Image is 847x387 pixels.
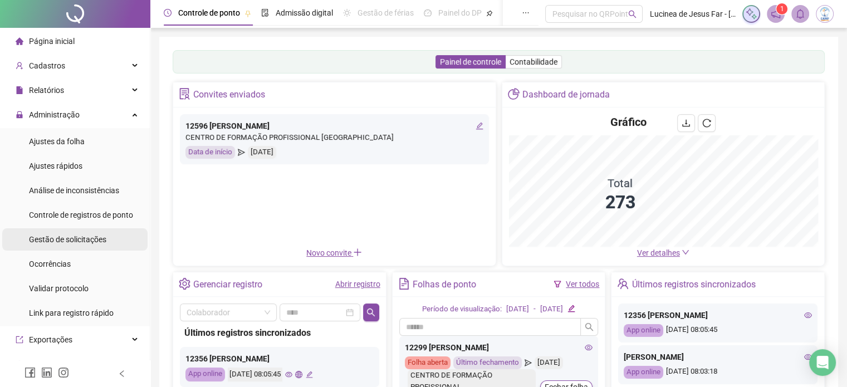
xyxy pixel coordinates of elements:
span: bell [795,9,805,19]
div: [DATE] [540,303,563,315]
span: Painel de controle [440,57,501,66]
span: Ajustes da folha [29,137,85,146]
span: send [525,356,532,369]
div: [DATE] [535,356,563,369]
img: sparkle-icon.fc2bf0ac1784a2077858766a79e2daf3.svg [745,8,757,20]
span: home [16,37,23,45]
span: eye [804,311,812,319]
div: Último fechamento [453,356,522,369]
span: facebook [25,367,36,378]
span: Gestão de férias [358,8,414,17]
span: global [295,371,302,378]
div: [DATE] 08:03:18 [624,366,812,379]
div: Folha aberta [405,356,451,369]
a: Abrir registro [335,280,380,288]
span: Lucinea de Jesus Far - [GEOGRAPHIC_DATA] [649,8,736,20]
span: pie-chart [508,88,520,100]
div: Open Intercom Messenger [809,349,836,376]
span: Ocorrências [29,259,71,268]
div: 12596 [PERSON_NAME] [185,120,483,132]
div: - [533,303,536,315]
span: notification [771,9,781,19]
span: ellipsis [522,9,530,17]
div: CENTRO DE FORMAÇÃO PROFISSIONAL [GEOGRAPHIC_DATA] [185,132,483,144]
span: search [585,322,594,331]
span: plus [353,248,362,257]
div: App online [624,366,663,379]
span: down [682,248,689,256]
span: Controle de registros de ponto [29,210,133,219]
div: Convites enviados [193,85,265,104]
span: Novo convite [306,248,362,257]
span: dashboard [424,9,432,17]
span: team [617,278,629,290]
div: [DATE] 08:05:45 [624,324,812,337]
span: edit [306,371,313,378]
span: lock [16,111,23,119]
span: search [628,10,637,18]
div: 12356 [PERSON_NAME] [185,352,374,365]
h4: Gráfico [610,114,647,130]
span: Controle de ponto [178,8,240,17]
span: left [118,370,126,378]
span: Gestão de solicitações [29,235,106,244]
span: Integrações [29,360,70,369]
span: edit [476,122,483,130]
img: 83834 [816,6,833,22]
div: App online [624,324,663,337]
span: pushpin [486,10,493,17]
span: filter [554,280,561,288]
span: edit [567,305,575,312]
span: Ajustes rápidos [29,161,82,170]
span: Administração [29,110,80,119]
span: user-add [16,62,23,70]
span: reload [702,119,711,128]
span: setting [179,278,190,290]
span: Exportações [29,335,72,344]
div: [DATE] [248,146,276,159]
div: 12299 [PERSON_NAME] [405,341,593,354]
div: [PERSON_NAME] [624,351,812,363]
span: Ver detalhes [637,248,680,257]
span: file-done [261,9,269,17]
div: [DATE] 08:05:45 [228,368,282,381]
sup: 1 [776,3,787,14]
span: Painel do DP [438,8,482,17]
span: Análise de inconsistências [29,186,119,195]
span: book [503,9,511,17]
span: sun [343,9,351,17]
span: Admissão digital [276,8,333,17]
a: Ver todos [566,280,599,288]
span: Contabilidade [510,57,557,66]
span: send [238,146,245,159]
span: file-text [398,278,410,290]
div: [DATE] [506,303,529,315]
span: eye [285,371,292,378]
div: Últimos registros sincronizados [632,275,756,294]
div: 12356 [PERSON_NAME] [624,309,812,321]
div: App online [185,368,225,381]
div: Dashboard de jornada [522,85,610,104]
a: Ver detalhes down [637,248,689,257]
span: search [366,308,375,317]
div: Últimos registros sincronizados [184,326,375,340]
div: Data de início [185,146,235,159]
span: solution [179,88,190,100]
span: linkedin [41,367,52,378]
span: instagram [58,367,69,378]
span: export [16,336,23,344]
span: download [682,119,691,128]
span: eye [585,344,593,351]
span: file [16,86,23,94]
span: 1 [780,5,784,13]
div: Folhas de ponto [413,275,476,294]
span: Página inicial [29,37,75,46]
span: Relatórios [29,86,64,95]
div: Período de visualização: [422,303,502,315]
span: eye [804,353,812,361]
span: clock-circle [164,9,172,17]
div: Gerenciar registro [193,275,262,294]
span: Cadastros [29,61,65,70]
span: Link para registro rápido [29,308,114,317]
span: pushpin [244,10,251,17]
